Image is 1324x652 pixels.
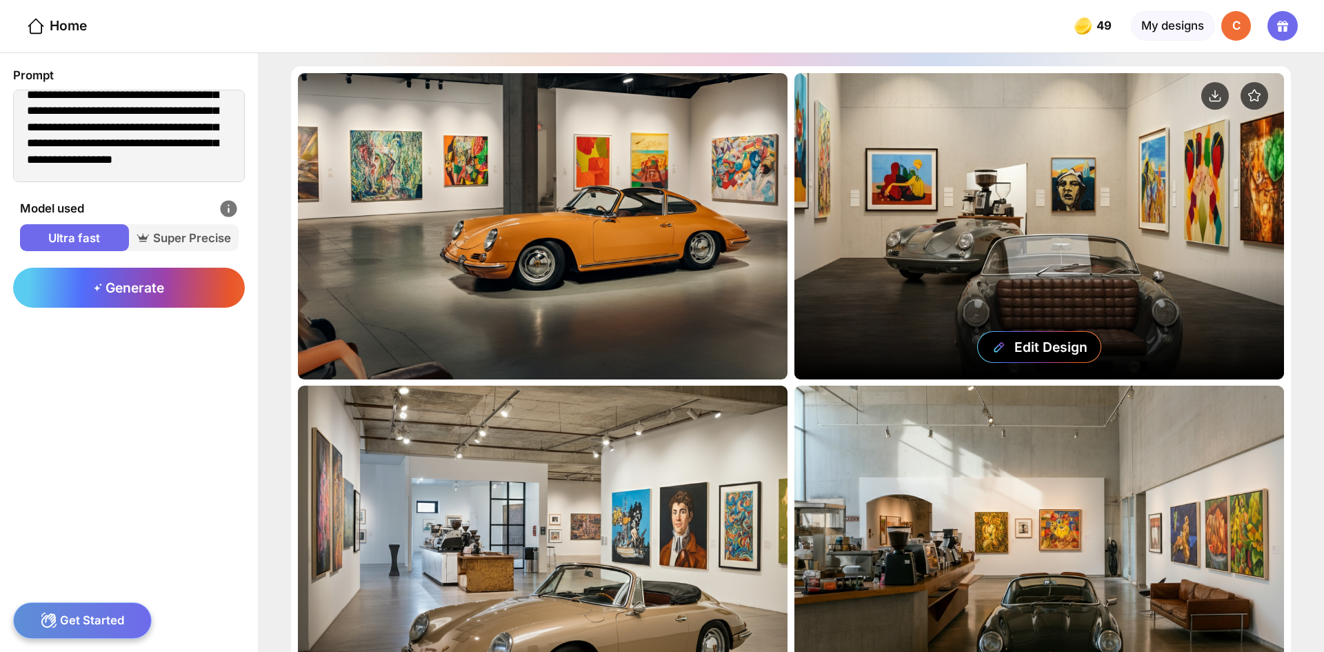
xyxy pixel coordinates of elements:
[13,66,245,84] div: Prompt
[129,230,238,246] span: Super Precise
[20,199,239,219] div: Model used
[1131,11,1215,41] div: My designs
[20,230,129,246] span: Ultra fast
[26,17,87,37] div: Home
[13,602,152,639] div: Get Started
[94,279,164,296] span: Generate
[1096,19,1114,32] span: 49
[1221,11,1251,41] div: C
[1014,339,1087,355] div: Edit Design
